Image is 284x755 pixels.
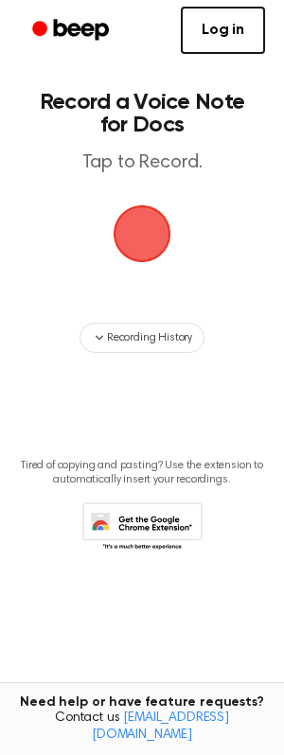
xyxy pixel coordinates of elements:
[34,151,250,175] p: Tap to Record.
[34,91,250,136] h1: Record a Voice Note for Docs
[80,323,204,353] button: Recording History
[15,459,269,487] p: Tired of copying and pasting? Use the extension to automatically insert your recordings.
[107,329,192,346] span: Recording History
[181,7,265,54] a: Log in
[11,711,273,744] span: Contact us
[114,205,170,262] img: Beep Logo
[19,12,126,49] a: Beep
[92,711,229,742] a: [EMAIL_ADDRESS][DOMAIN_NAME]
